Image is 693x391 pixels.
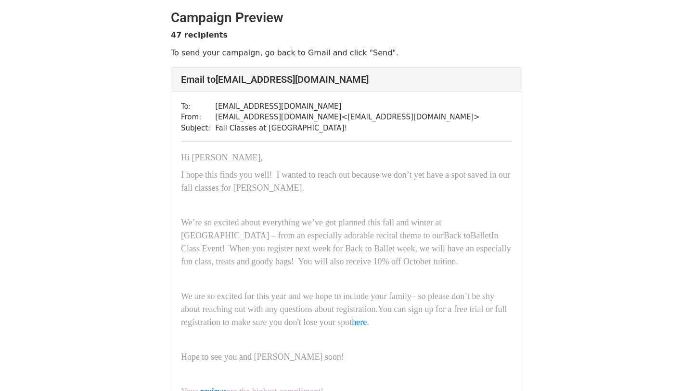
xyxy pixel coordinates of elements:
span: You can sign up for a free trial or full registration to make sure you don't lose your spot . [181,304,507,327]
h4: Email to [EMAIL_ADDRESS][DOMAIN_NAME] [181,74,512,85]
font: – so please don’t be shy about reaching out with any questions about registration. [181,291,507,327]
td: [EMAIL_ADDRESS][DOMAIN_NAME] < [EMAIL_ADDRESS][DOMAIN_NAME] > [215,112,480,123]
p: To send your campaign, go back to Gmail and click "Send". [171,48,522,58]
a: here [352,317,367,327]
span: We are so excited for this year and we hope to include your family [181,291,411,301]
font: I hope this finds you well! I wanted to reach out because we don’t yet have a spot saved in our f... [181,170,510,193]
font: We’re so excited about everything we’ve got planned this fall and winter at [GEOGRAPHIC_DATA] – f... [181,218,511,266]
span: ! When you register next week for Back to Ballet week, we will have an especially fun class, trea... [181,244,511,266]
td: [EMAIL_ADDRESS][DOMAIN_NAME] [215,101,480,112]
td: Subject: [181,123,215,134]
h2: Campaign Preview [171,10,522,26]
td: To: [181,101,215,112]
font: Hi [PERSON_NAME], [181,153,263,162]
font: Hope to see you and [PERSON_NAME] soon! [181,352,344,362]
td: Fall Classes at [GEOGRAPHIC_DATA]! [215,123,480,134]
td: From: [181,112,215,123]
span: Back to [444,231,471,240]
strong: 47 recipients [171,30,228,39]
